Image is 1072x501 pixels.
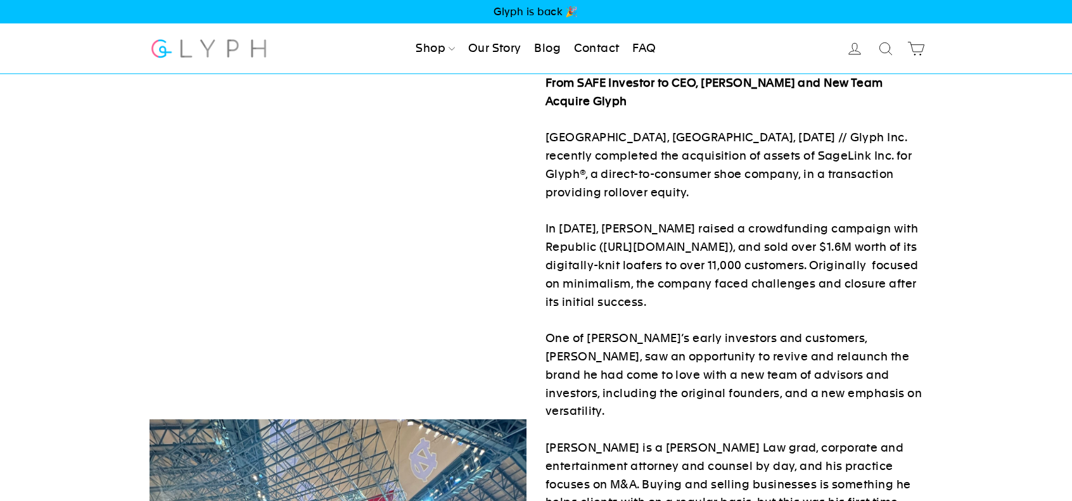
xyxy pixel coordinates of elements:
[411,35,460,63] a: Shop
[463,35,526,63] a: Our Story
[411,35,661,63] ul: Primary
[546,76,883,108] strong: From SAFE Investor to CEO, [PERSON_NAME] and New Team Acquire Glyph
[150,32,268,65] img: Glyph
[529,35,566,63] a: Blog
[627,35,661,63] a: FAQ
[569,35,625,63] a: Contact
